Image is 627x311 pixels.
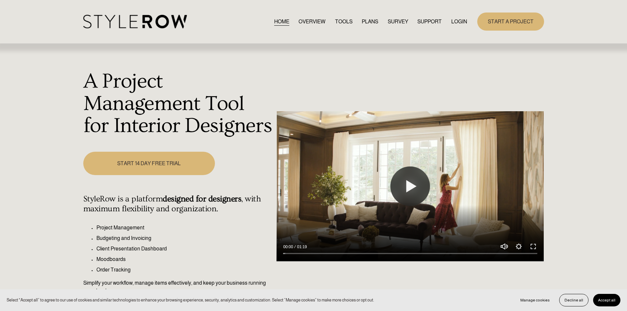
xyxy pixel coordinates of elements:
[83,279,273,295] p: Simplify your workflow, manage items effectively, and keep your business running seamlessly.
[598,298,615,302] span: Accept all
[295,244,308,250] div: Duration
[335,17,353,26] a: TOOLS
[96,266,273,274] p: Order Tracking
[520,298,550,302] span: Manage cookies
[96,255,273,263] p: Moodboards
[593,294,620,306] button: Accept all
[83,194,273,214] h4: StyleRow is a platform , with maximum flexibility and organization.
[283,244,295,250] div: Current time
[451,17,467,26] a: LOGIN
[283,251,537,256] input: Seek
[362,17,378,26] a: PLANS
[96,245,273,253] p: Client Presentation Dashboard
[83,70,273,137] h1: A Project Management Tool for Interior Designers
[274,17,289,26] a: HOME
[7,297,374,303] p: Select “Accept all” to agree to our use of cookies and similar technologies to enhance your brows...
[163,194,241,204] strong: designed for designers
[83,15,187,28] img: StyleRow
[388,17,408,26] a: SURVEY
[299,17,326,26] a: OVERVIEW
[559,294,588,306] button: Decline all
[417,17,442,26] a: folder dropdown
[417,18,442,26] span: SUPPORT
[564,298,583,302] span: Decline all
[515,294,555,306] button: Manage cookies
[96,224,273,232] p: Project Management
[390,167,430,206] button: Play
[477,13,544,31] a: START A PROJECT
[96,234,273,242] p: Budgeting and Invoicing
[83,152,215,175] a: START 14 DAY FREE TRIAL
